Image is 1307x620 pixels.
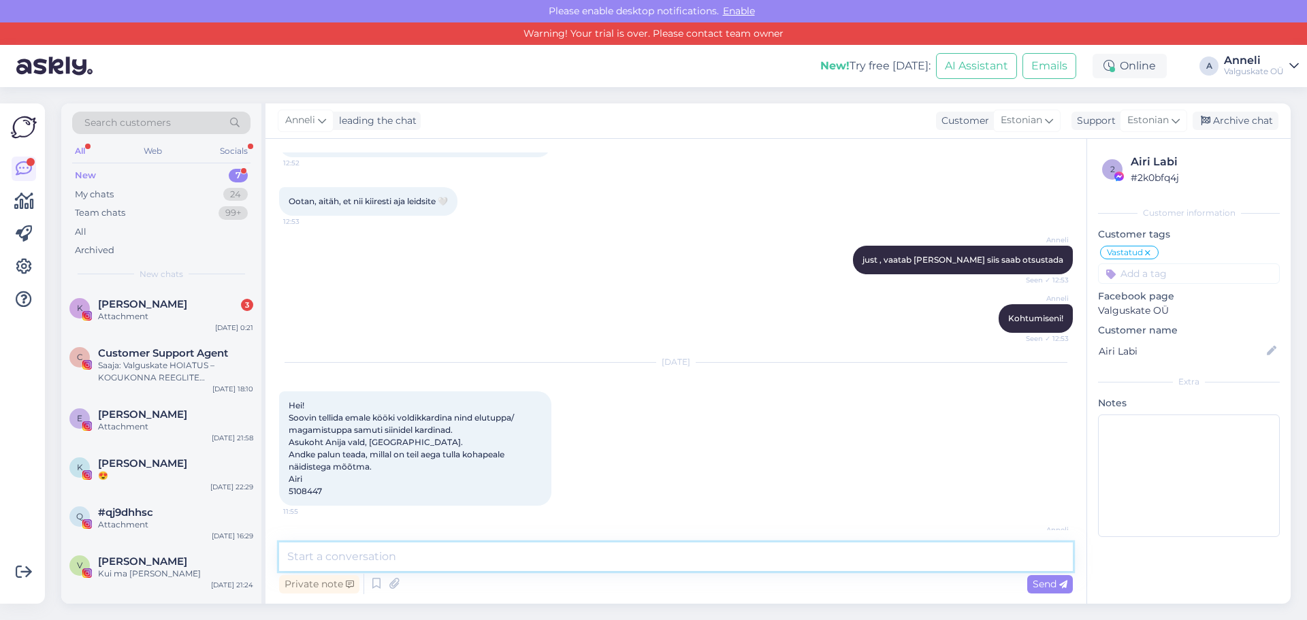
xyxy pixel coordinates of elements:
span: 12:53 [283,216,334,227]
span: New chats [140,268,183,280]
span: K [77,303,83,313]
span: Estonian [1001,113,1042,128]
span: Ootan, aitäh, et nii kiiresti aja leidsite 🤍 [289,196,448,206]
div: My chats [75,188,114,201]
div: # 2k0bfq4j [1131,170,1276,185]
div: leading the chat [334,114,417,128]
span: C [77,352,83,362]
span: Send [1033,578,1067,590]
span: 11:55 [283,506,334,517]
div: [DATE] 18:10 [212,384,253,394]
a: AnneliValguskate OÜ [1224,55,1299,77]
div: Support [1071,114,1116,128]
div: All [72,142,88,160]
div: 24 [223,188,248,201]
div: [DATE] 0:21 [215,323,253,333]
input: Add a tag [1098,263,1280,284]
div: [DATE] 21:24 [211,580,253,590]
span: 12:52 [283,158,334,168]
div: 7 [229,169,248,182]
div: [DATE] [279,356,1073,368]
span: #qj9dhhsc [98,506,153,519]
p: Facebook page [1098,289,1280,304]
img: Askly Logo [11,114,37,140]
div: Airi Labi [1131,154,1276,170]
div: Attachment [98,519,253,531]
div: [DATE] 16:29 [212,531,253,541]
div: 😍 [98,470,253,482]
span: Customer Support Agent [98,347,228,359]
span: q [76,511,83,521]
span: V [77,560,82,570]
div: Customer information [1098,207,1280,219]
span: 2 [1110,164,1115,174]
div: [DATE] 22:29 [210,482,253,492]
span: Vastatud [1107,248,1143,257]
div: Online [1093,54,1167,78]
span: Estonian [1127,113,1169,128]
div: 3 [241,299,253,311]
div: Extra [1098,376,1280,388]
p: Customer name [1098,323,1280,338]
span: Anneli [1018,293,1069,304]
div: 99+ [219,206,248,220]
div: [DATE] 21:58 [212,433,253,443]
span: Eve Lengert [98,408,187,421]
span: E [77,413,82,423]
div: Customer [936,114,989,128]
span: Anneli [285,113,315,128]
button: Emails [1022,53,1076,79]
div: Archive chat [1193,112,1278,130]
span: Anneli [1018,525,1069,535]
span: Veronika Vallimäe [98,555,187,568]
span: Kohtumiseni! [1008,313,1063,323]
input: Add name [1099,344,1264,359]
span: Search customers [84,116,171,130]
div: Saaja: Valguskate HOIATUS – KOGUKONNA REEGLITE RIKKUMINE. Konto on märgistatud ebatavalise tegevu... [98,359,253,384]
span: Kristine Kriss [98,457,187,470]
div: Socials [217,142,251,160]
p: Notes [1098,396,1280,410]
span: K [77,462,83,472]
div: Valguskate OÜ [1224,66,1284,77]
div: A [1199,56,1219,76]
div: Attachment [98,310,253,323]
span: Enable [719,5,759,17]
div: New [75,169,96,182]
span: Anneli [1018,235,1069,245]
b: New! [820,59,850,72]
p: Customer tags [1098,227,1280,242]
button: AI Assistant [936,53,1017,79]
div: Web [141,142,165,160]
div: Try free [DATE]: [820,58,931,74]
div: Private note [279,575,359,593]
span: Seen ✓ 12:53 [1018,333,1069,344]
span: Kerli Tintse [98,298,187,310]
div: All [75,225,86,239]
span: Hei! Soovin tellida emale kööki voldikkardina nind elutuppa/ magamistuppa samuti siinidel kardina... [289,400,516,496]
div: Attachment [98,421,253,433]
span: Seen ✓ 12:53 [1018,275,1069,285]
div: Anneli [1224,55,1284,66]
div: Team chats [75,206,125,220]
p: Valguskate OÜ [1098,304,1280,318]
div: Archived [75,244,114,257]
div: Kui ma [PERSON_NAME] [98,568,253,580]
span: just , vaatab [PERSON_NAME] siis saab otsustada [862,255,1063,265]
